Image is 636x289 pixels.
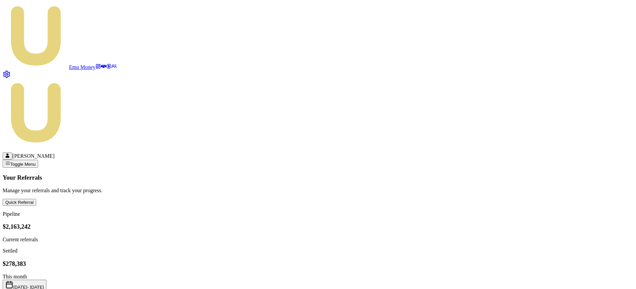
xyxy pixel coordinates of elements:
[3,260,633,267] h3: $278,383
[3,223,633,230] h3: $2,163,242
[3,3,69,69] img: emu-icon-u.png
[3,64,96,70] a: Emu Money
[12,153,54,159] span: [PERSON_NAME]
[3,80,69,146] img: Emu Money
[69,64,96,70] span: Emu Money
[3,211,633,217] p: Pipeline
[3,199,36,206] button: Quick Referral
[3,174,633,181] h3: Your Referrals
[3,237,633,243] div: Current referrals
[3,274,633,280] div: This month
[3,199,36,205] a: Quick Referral
[3,248,633,254] p: Settled
[3,160,38,168] button: Toggle Menu
[3,188,633,194] p: Manage your referrals and track your progress.
[10,162,35,167] span: Toggle Menu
